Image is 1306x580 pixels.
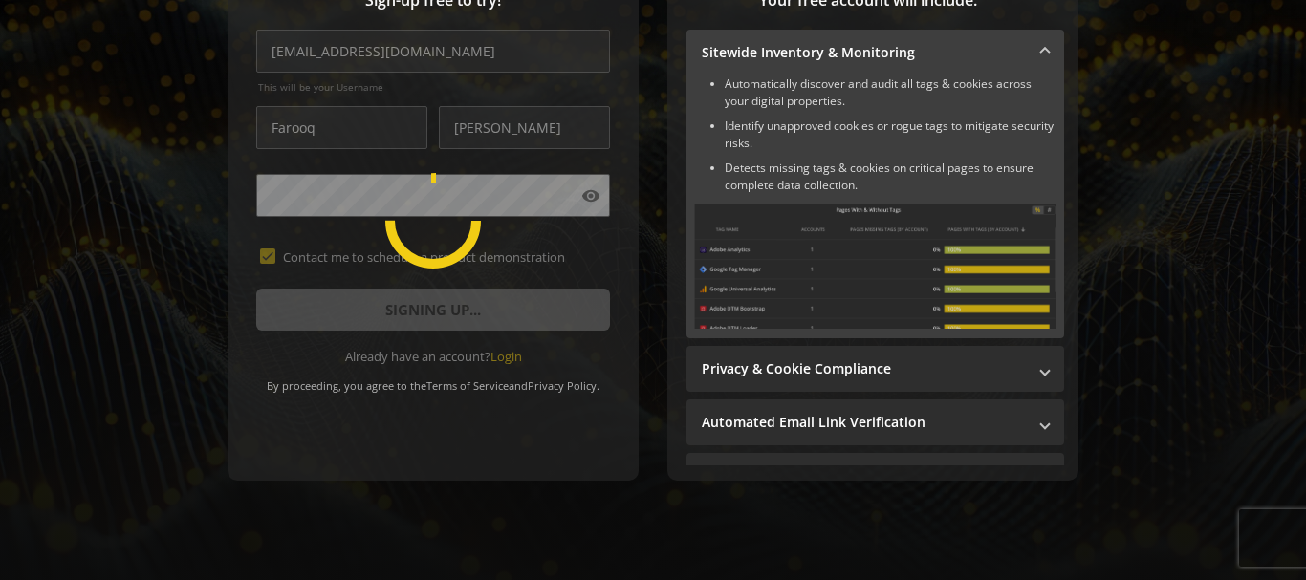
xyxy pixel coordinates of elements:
mat-expansion-panel-header: Sitewide Inventory & Monitoring [686,30,1064,75]
li: Identify unapproved cookies or rogue tags to mitigate security risks. [725,118,1056,152]
mat-panel-title: Automated Email Link Verification [702,413,1026,432]
li: Detects missing tags & cookies on critical pages to ensure complete data collection. [725,160,1056,194]
li: Automatically discover and audit all tags & cookies across your digital properties. [725,75,1056,110]
a: Privacy Policy [528,378,597,393]
mat-expansion-panel-header: Privacy & Cookie Compliance [686,346,1064,392]
a: Terms of Service [426,378,509,393]
mat-expansion-panel-header: Performance Monitoring with Web Vitals [686,453,1064,499]
mat-panel-title: Privacy & Cookie Compliance [702,359,1026,378]
div: By proceeding, you agree to the and . [256,366,610,393]
div: Sitewide Inventory & Monitoring [686,75,1064,338]
img: Sitewide Inventory & Monitoring [694,204,1056,329]
mat-expansion-panel-header: Automated Email Link Verification [686,399,1064,445]
mat-panel-title: Sitewide Inventory & Monitoring [702,43,1026,62]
